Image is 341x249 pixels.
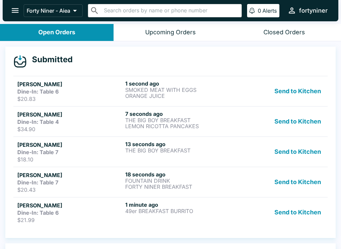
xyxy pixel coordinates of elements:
p: Forty Niner - Aiea [27,7,70,14]
div: Closed Orders [263,29,305,36]
button: Send to Kitchen [272,201,324,223]
strong: Dine-In: Table 6 [17,209,59,216]
h6: 1 minute ago [125,201,230,208]
a: [PERSON_NAME]Dine-In: Table 7$18.1013 seconds agoTHE BIG BOY BREAKFASTSend to Kitchen [13,136,328,167]
p: FOUNTAIN DRINK [125,178,230,184]
p: $21.99 [17,217,123,223]
p: 0 [258,7,261,14]
p: THE BIG BOY BREAKFAST [125,147,230,153]
p: LEMON RICOTTA PANCAKES [125,123,230,129]
p: $20.83 [17,96,123,102]
h6: 7 seconds ago [125,111,230,117]
strong: Dine-In: Table 7 [17,149,58,155]
a: [PERSON_NAME]Dine-In: Table 7$20.4318 seconds agoFOUNTAIN DRINKFORTY NINER BREAKFASTSend to Kitchen [13,167,328,197]
strong: Dine-In: Table 4 [17,119,59,125]
p: $18.10 [17,156,123,163]
div: Open Orders [38,29,75,36]
button: fortyniner [285,3,330,18]
h5: [PERSON_NAME] [17,80,123,88]
p: $20.43 [17,186,123,193]
button: Send to Kitchen [272,141,324,163]
button: Forty Niner - Aiea [24,4,83,17]
button: Send to Kitchen [272,80,324,102]
button: open drawer [7,2,24,19]
a: [PERSON_NAME]Dine-In: Table 4$34.907 seconds agoTHE BIG BOY BREAKFASTLEMON RICOTTA PANCAKESSend t... [13,106,328,136]
div: Upcoming Orders [145,29,196,36]
button: Send to Kitchen [272,111,324,132]
p: FORTY NINER BREAKFAST [125,184,230,190]
div: fortyniner [299,7,328,15]
h5: [PERSON_NAME] [17,141,123,149]
p: 49er BREAKFAST BURRITO [125,208,230,214]
h6: 18 seconds ago [125,171,230,178]
h5: [PERSON_NAME] [17,171,123,179]
h6: 1 second ago [125,80,230,87]
h4: Submitted [27,55,73,65]
p: ORANGE JUICE [125,93,230,99]
h5: [PERSON_NAME] [17,201,123,209]
strong: Dine-In: Table 6 [17,88,59,95]
a: [PERSON_NAME]Dine-In: Table 6$21.991 minute ago49er BREAKFAST BURRITOSend to Kitchen [13,197,328,227]
p: SMOKED MEAT WITH EGGS [125,87,230,93]
input: Search orders by name or phone number [102,6,239,15]
h6: 13 seconds ago [125,141,230,147]
p: $34.90 [17,126,123,132]
h5: [PERSON_NAME] [17,111,123,119]
p: THE BIG BOY BREAKFAST [125,117,230,123]
a: [PERSON_NAME]Dine-In: Table 6$20.831 second agoSMOKED MEAT WITH EGGSORANGE JUICESend to Kitchen [13,76,328,106]
button: Send to Kitchen [272,171,324,193]
strong: Dine-In: Table 7 [17,179,58,186]
p: Alerts [262,7,277,14]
